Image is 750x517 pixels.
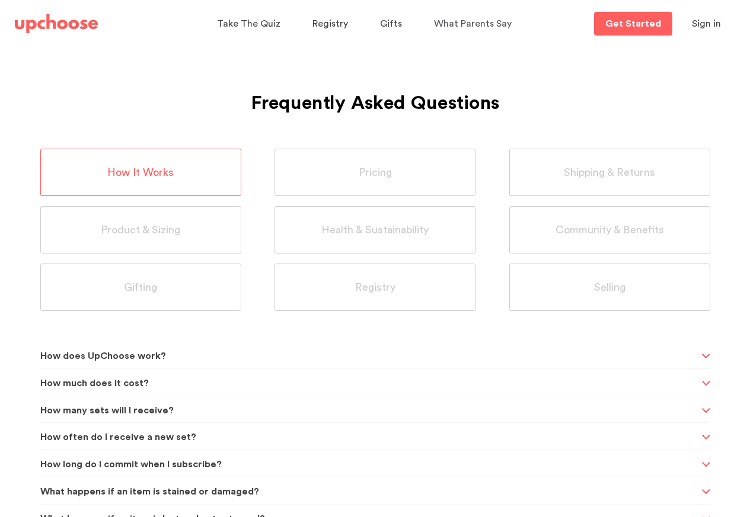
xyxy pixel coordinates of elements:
[101,223,180,237] span: Product & Sizing
[605,19,661,28] p: Get Started
[434,19,512,28] span: What Parents Say
[40,477,698,506] span: What happens if an item is stained or damaged?
[15,14,98,33] img: UpChoose
[40,342,698,371] span: How does UpChoose work?
[107,166,174,179] span: How It Works
[40,423,698,452] span: How often do I receive a new set?
[594,12,672,36] a: Get Started
[434,12,515,36] a: What Parents Say
[40,396,698,425] span: How many sets will I receive?
[359,166,392,179] span: Pricing
[692,19,721,28] span: Sign in
[40,450,698,479] span: How long do I commit when I subscribe?
[312,12,352,36] a: Registry
[217,12,284,36] a: Take The Quiz
[40,63,710,118] h1: Frequently Asked Questions
[355,281,395,294] span: Registry
[312,19,348,28] span: Registry
[40,369,698,398] span: How much does it cost?
[677,12,736,36] button: Sign in
[380,19,402,28] span: Gifts
[564,166,655,179] span: Shipping & Returns
[124,281,157,294] span: Gifting
[380,12,406,36] a: Gifts
[15,12,98,36] a: UpChoose
[556,223,664,237] span: Community & Benefits
[594,281,625,294] span: Selling
[321,223,429,237] span: Health & Sustainability
[217,19,280,28] span: Take The Quiz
